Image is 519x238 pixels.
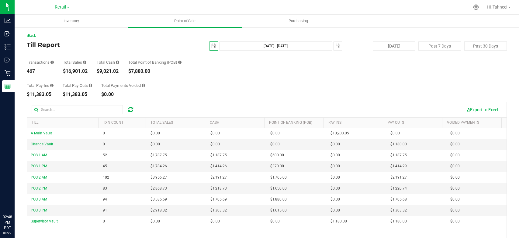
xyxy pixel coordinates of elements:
[5,57,11,63] inline-svg: Outbound
[330,141,340,147] span: $0.00
[270,152,284,158] span: $600.00
[269,120,312,125] a: Point of Banking (POB)
[210,152,227,158] span: $1,187.75
[27,83,54,87] div: Total Pay-Ins
[103,175,109,180] span: 102
[31,131,52,135] span: A Main Vault
[151,197,167,202] span: $3,585.69
[6,189,24,208] iframe: Resource center
[390,163,407,169] span: $1,414.29
[330,218,347,224] span: $1,180.00
[390,141,407,147] span: $1,180.00
[388,120,404,125] a: Pay Outs
[3,214,12,231] p: 02:48 PM PDT
[31,164,47,168] span: POS 1 PM
[330,208,340,213] span: $0.00
[151,208,167,213] span: $2,918.32
[151,175,167,180] span: $3,956.27
[210,218,220,224] span: $0.00
[270,218,280,224] span: $0.00
[270,175,287,180] span: $1,765.00
[32,105,123,114] input: Search...
[89,83,92,87] i: Sum of all cash pay-outs removed from tills within the date range.
[103,163,107,169] span: 45
[3,231,12,235] p: 08/22
[450,141,460,147] span: $0.00
[210,130,220,136] span: $0.00
[103,152,107,158] span: 52
[210,197,227,202] span: $1,705.69
[31,142,53,146] span: Change Vault
[97,60,119,64] div: Total Cash
[151,163,167,169] span: $1,784.26
[128,15,241,27] a: Point of Sale
[103,208,107,213] span: 91
[27,92,54,97] div: $11,383.05
[390,197,407,202] span: $1,705.68
[334,42,342,50] span: select
[5,31,11,37] inline-svg: Inbound
[487,5,507,9] span: Hi, Tahnee!
[330,163,340,169] span: $0.00
[97,69,119,74] div: $9,021.02
[270,130,280,136] span: $0.00
[103,120,123,125] a: TXN Count
[210,175,227,180] span: $2,191.27
[151,130,160,136] span: $0.00
[15,15,128,27] a: Inventory
[210,163,227,169] span: $1,414.26
[450,175,460,180] span: $0.00
[101,83,145,87] div: Total Payments Voided
[450,208,460,213] span: $0.00
[151,141,160,147] span: $0.00
[63,60,88,64] div: Total Sales
[270,141,280,147] span: $0.00
[450,186,460,191] span: $0.00
[83,60,86,64] i: Sum of all successful, non-voided payment transaction amounts (excluding tips and transaction fee...
[27,69,54,74] div: 467
[103,197,107,202] span: 94
[178,60,182,64] i: Sum of the successful, non-voided point-of-banking payment transaction amounts, both via payment ...
[450,197,460,202] span: $0.00
[31,208,47,212] span: POS 3 PM
[472,4,480,10] div: Manage settings
[210,208,227,213] span: $1,303.32
[270,163,284,169] span: $370.00
[63,69,88,74] div: $16,901.02
[5,18,11,24] inline-svg: Analytics
[50,60,54,64] i: Count of all successful payment transactions, possibly including voids, refunds, and cash-back fr...
[390,186,407,191] span: $1,220.74
[210,186,227,191] span: $1,218.73
[142,83,145,87] i: Sum of all voided payment transaction amounts (excluding tips and transaction fees) within the da...
[450,152,460,158] span: $0.00
[5,70,11,76] inline-svg: Retail
[373,41,415,51] button: [DATE]
[447,120,479,125] a: Voided Payments
[450,130,460,136] span: $0.00
[31,175,47,179] span: POS 2 AM
[270,208,287,213] span: $1,615.00
[151,186,167,191] span: $2,868.73
[166,18,204,24] span: Point of Sale
[328,120,341,125] a: Pay Ins
[330,130,349,136] span: $10,203.05
[116,60,119,64] i: Sum of all successful, non-voided cash payment transaction amounts (excluding tips and transactio...
[390,130,400,136] span: $0.00
[55,18,87,24] span: Inventory
[103,186,107,191] span: 83
[128,69,182,74] div: $7,880.00
[27,34,36,38] a: Back
[210,141,220,147] span: $0.00
[330,186,340,191] span: $0.00
[5,83,11,89] inline-svg: Reports
[101,92,145,97] div: $0.00
[450,218,460,224] span: $0.00
[464,41,507,51] button: Past 30 Days
[63,83,92,87] div: Total Pay-Outs
[50,83,54,87] i: Sum of all cash pay-ins added to tills within the date range.
[55,5,66,10] span: Retail
[103,141,105,147] span: 0
[32,120,38,125] a: Till
[270,186,287,191] span: $1,650.00
[330,152,340,158] span: $0.00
